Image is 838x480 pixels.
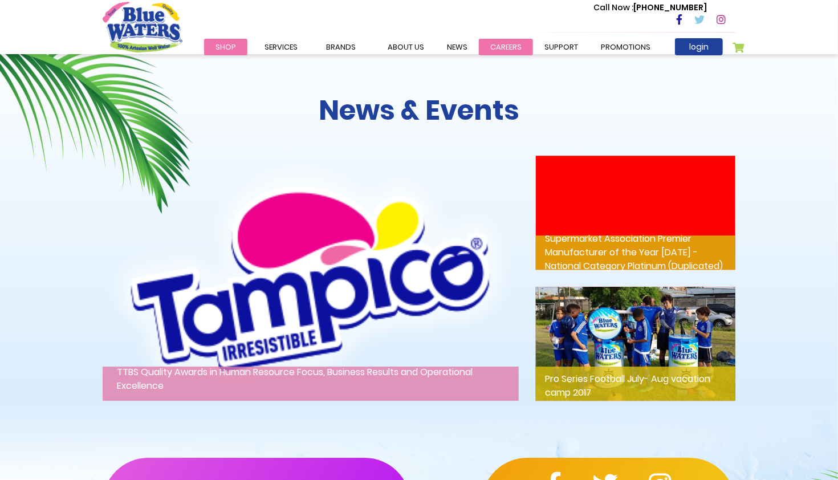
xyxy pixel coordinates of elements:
a: Promotions [589,39,662,55]
h2: News & Events [103,94,735,127]
img: TTBS Quality Awards in Human Resource Focus, Business Results and Operational Excellence [103,156,519,401]
p: TTBS Quality Awards in Human Resource Focus, Business Results and Operational Excellence [103,367,519,401]
a: login [675,38,723,55]
span: Services [265,42,298,52]
a: support [533,39,589,55]
a: careers [479,39,533,55]
p: Pro Series Football July- Aug vacation camp 2017 [536,367,735,401]
a: store logo [103,2,182,52]
p: Supermarket Association Premier Manufacturer of the Year [DATE] - National Category Platinum (Dup... [536,235,735,270]
span: Call Now : [593,2,633,13]
a: News [436,39,479,55]
span: Brands [326,42,356,52]
a: Pro Series Football July- Aug vacation camp 2017 [536,336,735,349]
a: about us [376,39,436,55]
a: TTBS Quality Awards in Human Resource Focus, Business Results and Operational Excellence [103,271,519,284]
span: Shop [215,42,236,52]
img: Pro Series Football July- Aug vacation camp 2017 [536,287,735,401]
p: [PHONE_NUMBER] [593,2,707,14]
